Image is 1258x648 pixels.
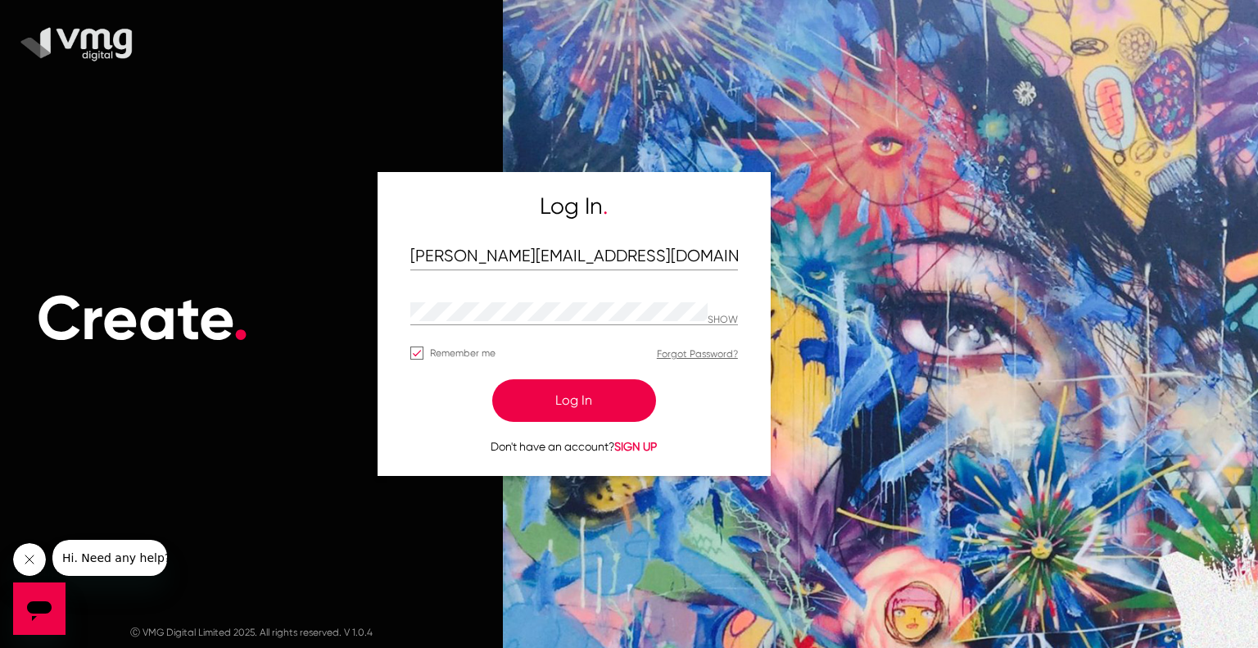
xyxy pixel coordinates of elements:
a: Forgot Password? [657,348,738,360]
input: Email Address [410,247,738,266]
span: . [233,281,249,356]
p: Don't have an account? [410,438,738,455]
h5: Log In [410,193,738,220]
span: Remember me [430,343,496,363]
span: . [603,193,608,220]
p: Hide password [708,315,738,326]
iframe: Close message [13,543,46,576]
iframe: Message from company [52,540,167,576]
span: Hi. Need any help? [10,11,118,25]
iframe: Button to launch messaging window [13,582,66,635]
span: SIGN UP [614,440,657,453]
button: Log In [492,379,656,422]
